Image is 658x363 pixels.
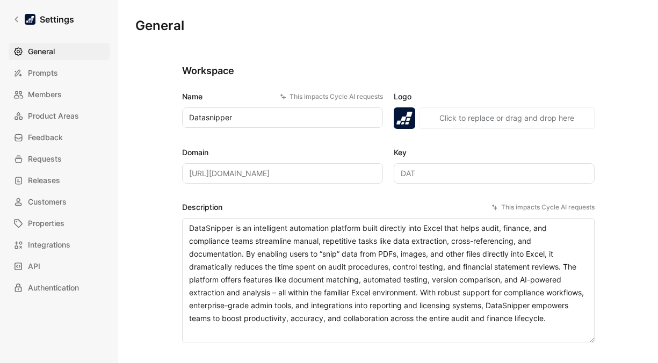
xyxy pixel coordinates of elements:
[28,217,64,230] span: Properties
[394,107,415,129] img: logo
[28,88,62,101] span: Members
[40,13,74,26] h1: Settings
[9,64,110,82] a: Prompts
[182,218,595,343] textarea: DataSnipper is an intelligent automation platform built directly into Excel that helps audit, fin...
[9,193,110,210] a: Customers
[135,17,184,34] h1: General
[182,163,383,184] input: Some placeholder
[28,238,70,251] span: Integrations
[9,215,110,232] a: Properties
[9,9,78,30] a: Settings
[28,67,58,79] span: Prompts
[28,281,79,294] span: Authentication
[28,174,60,187] span: Releases
[491,202,595,213] div: This impacts Cycle AI requests
[182,146,383,159] label: Domain
[9,279,110,296] a: Authentication
[9,172,110,189] a: Releases
[182,90,383,103] label: Name
[28,195,67,208] span: Customers
[9,236,110,253] a: Integrations
[394,90,595,103] label: Logo
[420,107,595,129] button: Click to replace or drag and drop here
[9,107,110,125] a: Product Areas
[9,129,110,146] a: Feedback
[28,153,62,165] span: Requests
[182,64,595,77] h2: Workspace
[280,91,383,102] div: This impacts Cycle AI requests
[182,201,595,214] label: Description
[9,258,110,275] a: API
[394,146,595,159] label: Key
[9,150,110,168] a: Requests
[28,45,55,58] span: General
[9,86,110,103] a: Members
[9,43,110,60] a: General
[28,260,40,273] span: API
[28,110,79,122] span: Product Areas
[28,131,63,144] span: Feedback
